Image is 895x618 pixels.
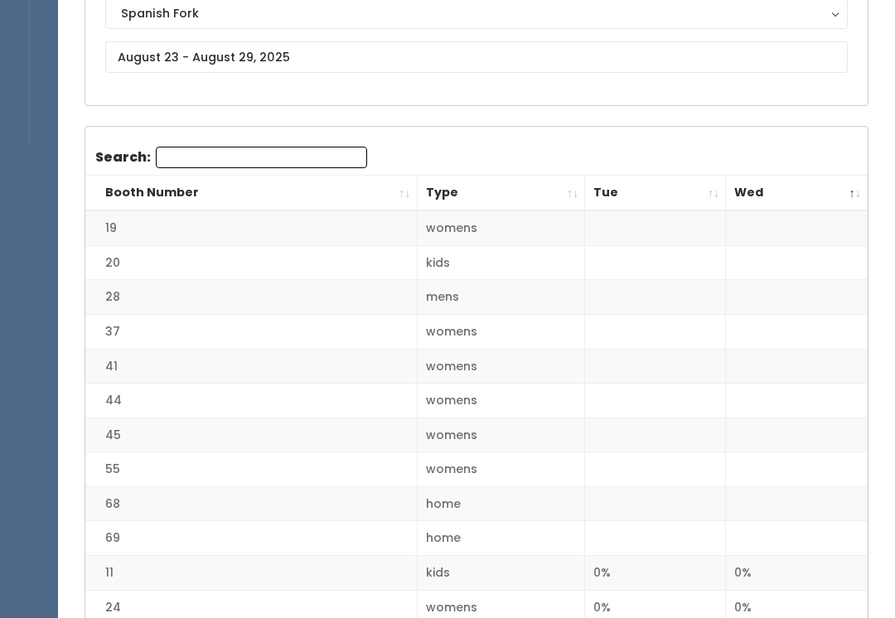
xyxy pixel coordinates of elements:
td: 19 [85,210,417,245]
td: womens [417,452,585,487]
td: 0% [585,556,726,591]
td: home [417,521,585,556]
td: 37 [85,315,417,350]
td: home [417,486,585,521]
input: Search: [156,147,367,168]
td: 68 [85,486,417,521]
th: Type: activate to sort column ascending [417,176,585,211]
td: 55 [85,452,417,487]
th: Booth Number: activate to sort column ascending [85,176,417,211]
td: womens [417,349,585,384]
td: mens [417,280,585,315]
td: 0% [726,556,868,591]
td: 20 [85,245,417,280]
th: Tue: activate to sort column ascending [585,176,726,211]
td: 45 [85,418,417,452]
td: womens [417,384,585,418]
th: Wed: activate to sort column descending [726,176,868,211]
input: August 23 - August 29, 2025 [105,41,848,73]
td: 28 [85,280,417,315]
td: womens [417,210,585,245]
td: 11 [85,556,417,591]
td: kids [417,245,585,280]
td: 44 [85,384,417,418]
td: kids [417,556,585,591]
td: womens [417,315,585,350]
label: Search: [95,147,367,168]
td: womens [417,418,585,452]
td: 69 [85,521,417,556]
td: 41 [85,349,417,384]
div: Spanish Fork [121,4,832,22]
